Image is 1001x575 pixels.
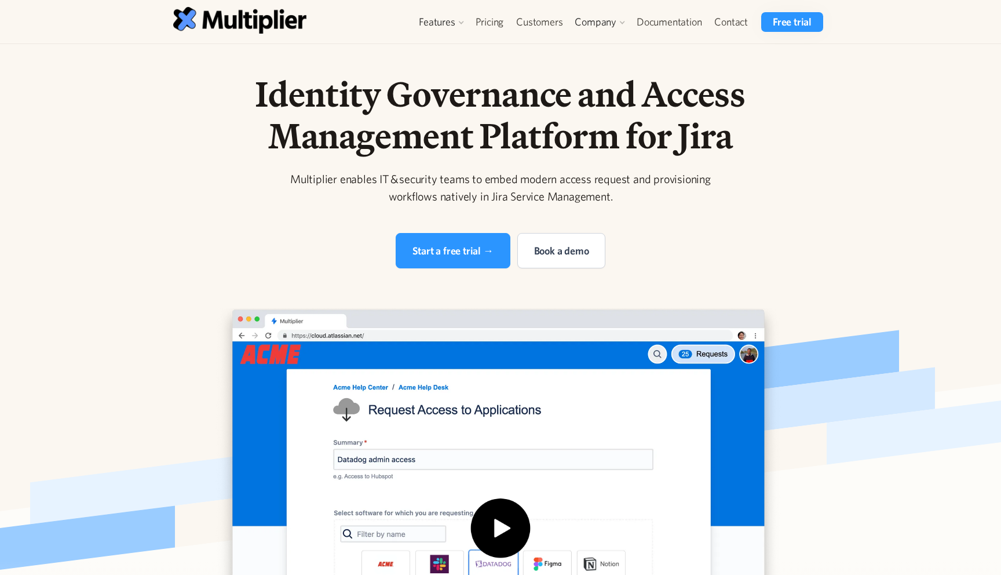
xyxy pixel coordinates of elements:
[534,243,589,259] div: Book a demo
[204,73,797,157] h1: Identity Governance and Access Management Platform for Jira
[517,233,606,268] a: Book a demo
[413,12,469,32] div: Features
[630,12,708,32] a: Documentation
[510,12,569,32] a: Customers
[278,170,723,205] div: Multiplier enables IT & security teams to embed modern access request and provisioning workflows ...
[412,243,494,259] div: Start a free trial →
[463,498,538,573] img: Play icon
[761,12,823,32] a: Free trial
[575,15,616,29] div: Company
[469,12,510,32] a: Pricing
[569,12,630,32] div: Company
[419,15,455,29] div: Features
[708,12,754,32] a: Contact
[396,233,510,268] a: Start a free trial →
